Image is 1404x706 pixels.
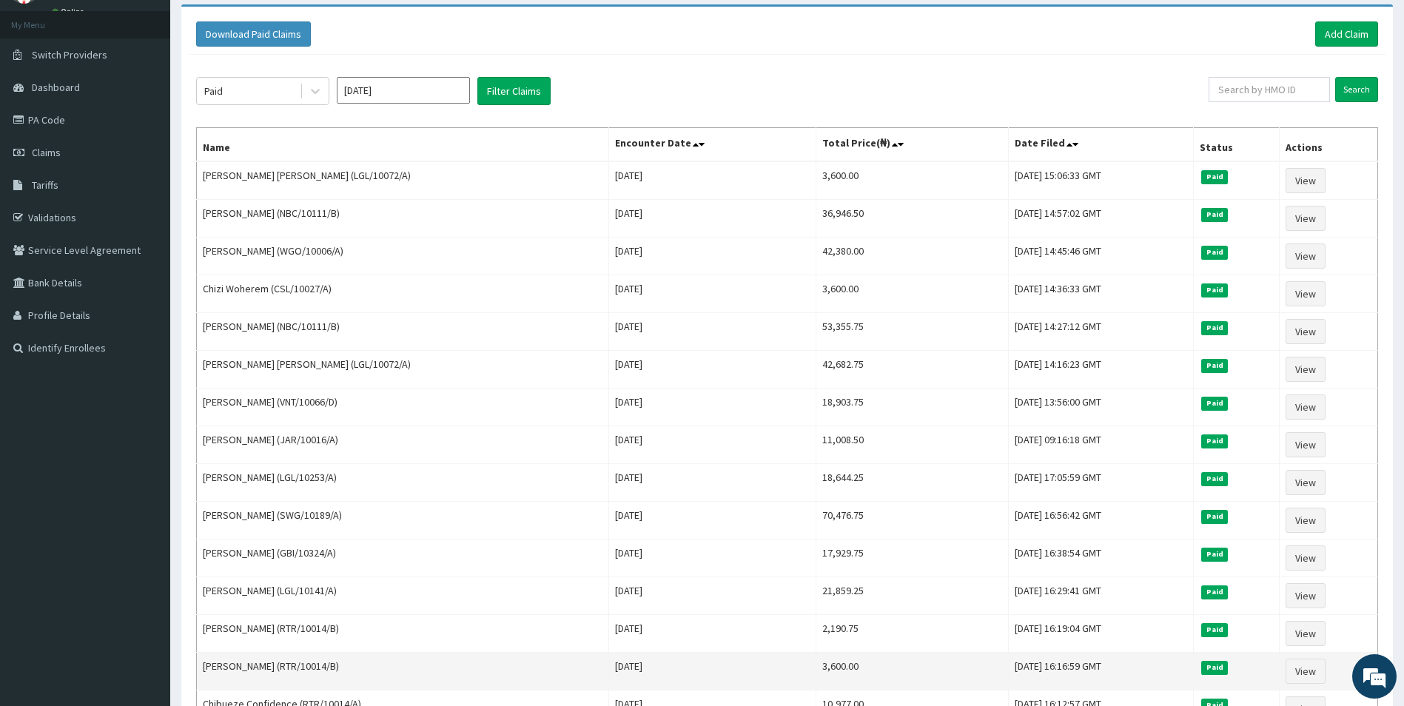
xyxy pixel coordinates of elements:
td: [DATE] [608,389,816,426]
td: [DATE] 14:57:02 GMT [1008,200,1193,238]
td: 11,008.50 [816,426,1009,464]
td: [DATE] 16:29:41 GMT [1008,577,1193,615]
div: Minimize live chat window [243,7,278,43]
td: [DATE] [608,539,816,577]
th: Actions [1280,128,1378,162]
div: Chat with us now [77,83,249,102]
td: [DATE] 13:56:00 GMT [1008,389,1193,426]
span: Paid [1201,510,1228,523]
td: [PERSON_NAME] (JAR/10016/A) [197,426,609,464]
a: View [1286,394,1326,420]
td: 42,682.75 [816,351,1009,389]
button: Filter Claims [477,77,551,105]
td: [PERSON_NAME] (RTR/10014/B) [197,615,609,653]
a: View [1286,206,1326,231]
a: View [1286,545,1326,571]
td: [PERSON_NAME] (NBC/10111/B) [197,200,609,238]
td: [DATE] [608,426,816,464]
td: [DATE] 17:05:59 GMT [1008,464,1193,502]
th: Encounter Date [608,128,816,162]
td: [DATE] [608,577,816,615]
th: Total Price(₦) [816,128,1009,162]
span: Paid [1201,661,1228,674]
td: [DATE] 14:45:46 GMT [1008,238,1193,275]
td: [DATE] 16:16:59 GMT [1008,653,1193,690]
span: Paid [1201,397,1228,410]
td: [DATE] [608,200,816,238]
span: Paid [1201,321,1228,334]
td: [PERSON_NAME] (GBI/10324/A) [197,539,609,577]
td: [PERSON_NAME] (RTR/10014/B) [197,653,609,690]
td: [DATE] 16:38:54 GMT [1008,539,1193,577]
span: Paid [1201,170,1228,184]
td: [PERSON_NAME] [PERSON_NAME] (LGL/10072/A) [197,351,609,389]
a: View [1286,470,1326,495]
td: 21,859.25 [816,577,1009,615]
span: Dashboard [32,81,80,94]
img: d_794563401_company_1708531726252_794563401 [27,74,60,111]
td: 36,946.50 [816,200,1009,238]
span: Claims [32,146,61,159]
td: [PERSON_NAME] (VNT/10066/D) [197,389,609,426]
td: [DATE] [608,275,816,313]
td: [PERSON_NAME] (SWG/10189/A) [197,502,609,539]
a: View [1286,621,1326,646]
td: [DATE] 09:16:18 GMT [1008,426,1193,464]
div: Paid [204,84,223,98]
span: Paid [1201,246,1228,259]
td: [PERSON_NAME] (WGO/10006/A) [197,238,609,275]
a: View [1286,281,1326,306]
td: [DATE] 16:56:42 GMT [1008,502,1193,539]
td: [DATE] 14:16:23 GMT [1008,351,1193,389]
th: Date Filed [1008,128,1193,162]
td: [PERSON_NAME] (LGL/10141/A) [197,577,609,615]
td: [DATE] [608,653,816,690]
input: Search [1335,77,1378,102]
td: 3,600.00 [816,161,1009,200]
a: View [1286,659,1326,684]
td: [DATE] 14:36:33 GMT [1008,275,1193,313]
td: [DATE] 14:27:12 GMT [1008,313,1193,351]
button: Download Paid Claims [196,21,311,47]
span: Switch Providers [32,48,107,61]
span: Paid [1201,283,1228,297]
td: 18,644.25 [816,464,1009,502]
textarea: Type your message and hit 'Enter' [7,404,282,456]
a: View [1286,243,1326,269]
td: 53,355.75 [816,313,1009,351]
td: 70,476.75 [816,502,1009,539]
td: [DATE] 15:06:33 GMT [1008,161,1193,200]
th: Name [197,128,609,162]
td: [PERSON_NAME] [PERSON_NAME] (LGL/10072/A) [197,161,609,200]
td: 2,190.75 [816,615,1009,653]
a: View [1286,508,1326,533]
a: View [1286,583,1326,608]
span: We're online! [86,186,204,336]
td: [DATE] [608,615,816,653]
span: Paid [1201,585,1228,599]
span: Paid [1201,623,1228,636]
td: 18,903.75 [816,389,1009,426]
td: [DATE] [608,351,816,389]
a: View [1286,168,1326,193]
input: Select Month and Year [337,77,470,104]
td: [DATE] [608,313,816,351]
td: [DATE] [608,464,816,502]
span: Paid [1201,434,1228,448]
span: Tariffs [32,178,58,192]
td: [PERSON_NAME] (NBC/10111/B) [197,313,609,351]
span: Paid [1201,359,1228,372]
input: Search by HMO ID [1209,77,1330,102]
a: View [1286,432,1326,457]
a: View [1286,319,1326,344]
td: [DATE] [608,502,816,539]
td: 3,600.00 [816,275,1009,313]
td: Chizi Woherem (CSL/10027/A) [197,275,609,313]
td: 17,929.75 [816,539,1009,577]
span: Paid [1201,548,1228,561]
td: [PERSON_NAME] (LGL/10253/A) [197,464,609,502]
td: [DATE] [608,238,816,275]
td: [DATE] 16:19:04 GMT [1008,615,1193,653]
a: Add Claim [1315,21,1378,47]
span: Paid [1201,472,1228,485]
